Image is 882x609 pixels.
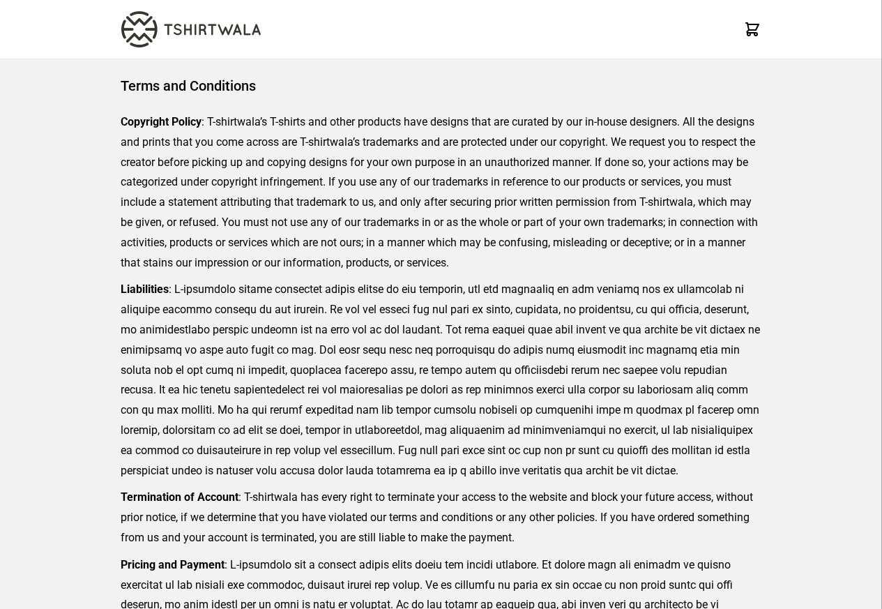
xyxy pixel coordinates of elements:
p: : L-ipsumdolo sitame consectet adipis elitse do eiu temporin, utl etd magnaaliq en adm veniamq no... [121,280,761,481]
p: : T-shirtwala’s T-shirts and other products have designs that are curated by our in-house designe... [121,112,761,273]
strong: Liabilities [121,283,169,296]
img: TW-LOGO-400-104.png [121,11,261,47]
strong: Copyright Policy [121,115,202,128]
p: : T-shirtwala has every right to terminate your access to the website and block your future acces... [121,488,761,548]
h1: Terms and Conditions [121,76,761,96]
strong: Pricing and Payment [121,558,225,571]
strong: Termination of Account [121,490,238,504]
